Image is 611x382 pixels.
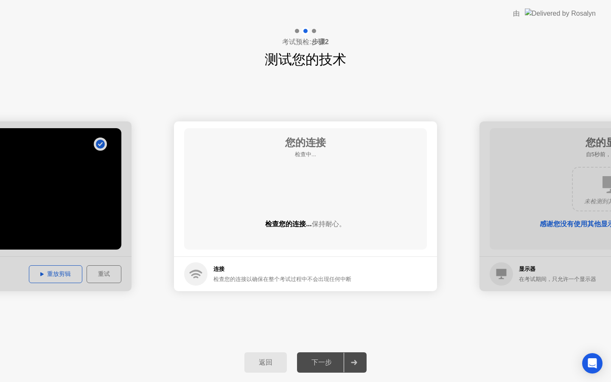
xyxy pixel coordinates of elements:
[312,220,346,228] span: 保持耐心。
[300,358,344,367] div: 下一步
[582,353,603,374] div: Open Intercom Messenger
[282,37,328,47] h4: 考试预检:
[297,352,367,373] button: 下一步
[265,49,346,70] h1: 测试您的技术
[184,219,427,229] div: 检查您的连接...
[513,8,520,19] div: 由
[213,265,351,273] h5: 连接
[285,150,326,159] h5: 检查中...
[244,352,287,373] button: 返回
[311,38,329,45] b: 步骤2
[285,135,326,150] h1: 您的连接
[525,8,596,18] img: Delivered by Rosalyn
[213,275,351,283] div: 检查您的连接以确保在整个考试过程中不会出现任何中断
[247,358,284,367] div: 返回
